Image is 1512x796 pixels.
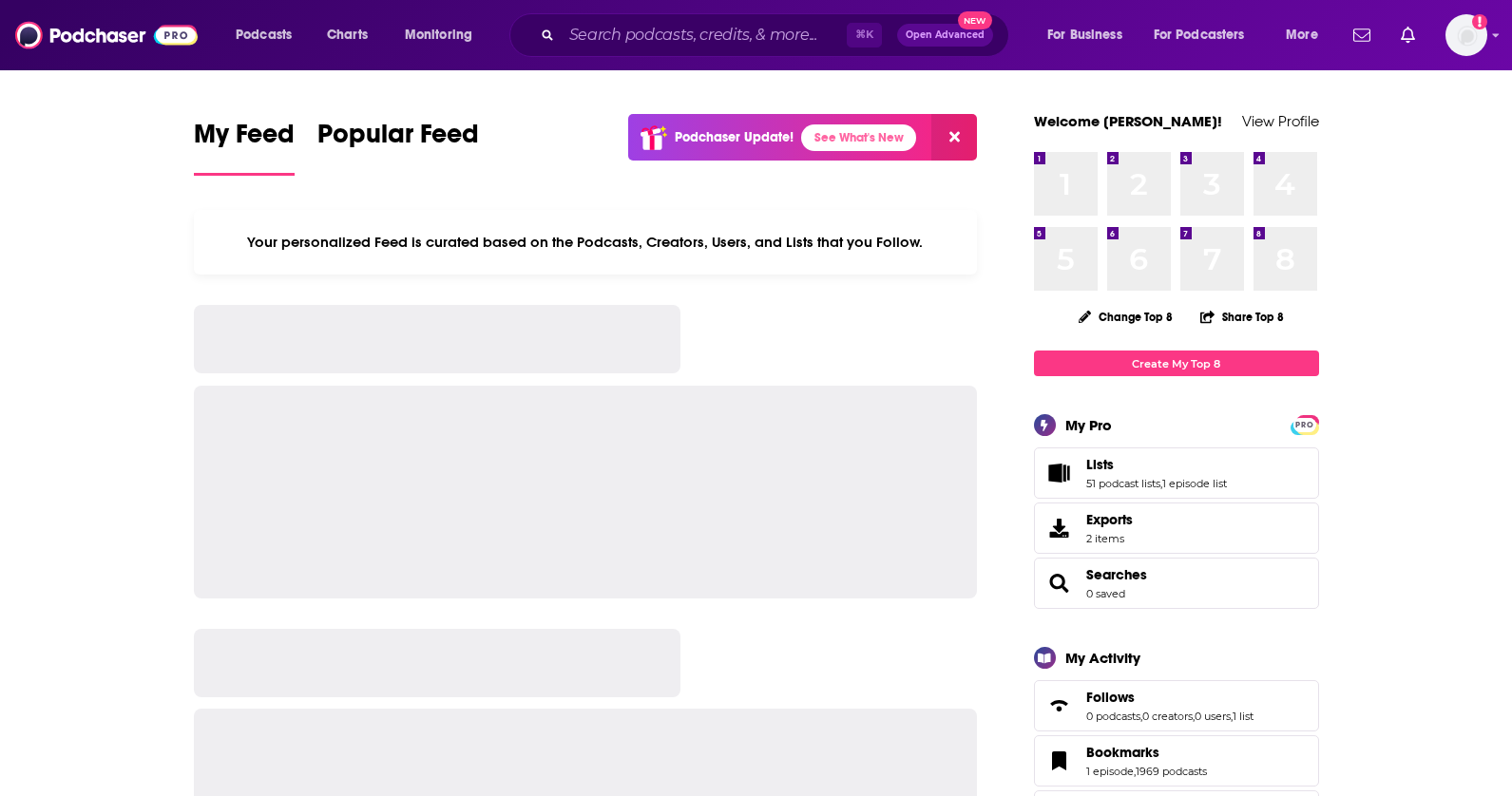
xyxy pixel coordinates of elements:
a: Exports [1034,502,1319,554]
a: Show notifications dropdown [1393,19,1423,51]
p: Podchaser Update! [675,129,794,145]
a: Charts [315,20,379,50]
svg: Add a profile image [1472,14,1487,29]
span: , [1140,710,1142,723]
span: Bookmarks [1086,744,1159,761]
button: Share Top 8 [1199,298,1285,335]
button: open menu [1273,20,1342,50]
a: 1 list [1233,710,1254,723]
span: , [1193,710,1195,723]
a: Lists [1041,460,1079,486]
a: 51 podcast lists [1086,477,1160,490]
img: User Profile [1445,14,1487,56]
a: Popular Feed [317,118,479,176]
span: Exports [1086,511,1133,528]
span: Open Advanced [906,30,985,40]
span: Charts [327,22,368,48]
span: , [1134,765,1136,778]
span: Bookmarks [1034,735,1319,787]
a: Searches [1041,570,1079,597]
a: See What's New [801,124,916,151]
img: Podchaser - Follow, Share and Rate Podcasts [15,17,198,53]
span: Lists [1086,456,1114,473]
span: More [1286,22,1318,48]
a: Create My Top 8 [1034,351,1319,376]
button: Show profile menu [1445,14,1487,56]
a: Bookmarks [1086,744,1207,761]
a: Welcome [PERSON_NAME]! [1034,112,1222,130]
button: open menu [222,20,316,50]
span: Follows [1086,689,1135,706]
span: My Feed [194,118,295,161]
a: Follows [1086,689,1254,706]
span: Logged in as Mark.Hayward [1445,14,1487,56]
a: Bookmarks [1041,748,1079,774]
a: 0 creators [1142,710,1193,723]
span: For Podcasters [1154,22,1245,48]
span: Searches [1034,558,1319,609]
span: PRO [1293,418,1316,432]
span: Popular Feed [317,118,479,161]
button: open menu [1141,20,1273,50]
span: Podcasts [236,22,292,48]
span: Lists [1034,447,1319,499]
span: , [1160,477,1162,490]
a: 0 users [1195,710,1231,723]
a: 1 episode [1086,765,1134,778]
input: Search podcasts, credits, & more... [562,20,847,50]
span: 2 items [1086,532,1133,545]
a: 1969 podcasts [1136,765,1207,778]
span: Exports [1041,515,1079,541]
a: 0 podcasts [1086,710,1140,723]
a: View Profile [1242,112,1319,130]
button: Open AdvancedNew [897,24,993,47]
a: Searches [1086,566,1147,583]
a: Follows [1041,692,1079,719]
a: Show notifications dropdown [1346,19,1378,51]
button: open menu [1034,20,1146,50]
span: For Business [1047,22,1122,48]
a: My Feed [194,118,295,176]
div: Search podcasts, credits, & more... [527,13,1027,57]
div: Your personalized Feed is curated based on the Podcasts, Creators, Users, and Lists that you Follow. [194,210,978,275]
button: open menu [392,20,497,50]
div: My Pro [1065,416,1112,434]
a: PRO [1293,417,1316,431]
a: Lists [1086,456,1227,473]
a: 0 saved [1086,587,1125,600]
span: Monitoring [405,22,472,48]
a: 1 episode list [1162,477,1227,490]
div: My Activity [1065,649,1140,667]
span: , [1231,710,1233,723]
span: ⌘ K [847,23,882,47]
span: New [958,11,992,29]
span: Follows [1034,680,1319,731]
button: Change Top 8 [1067,305,1185,329]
